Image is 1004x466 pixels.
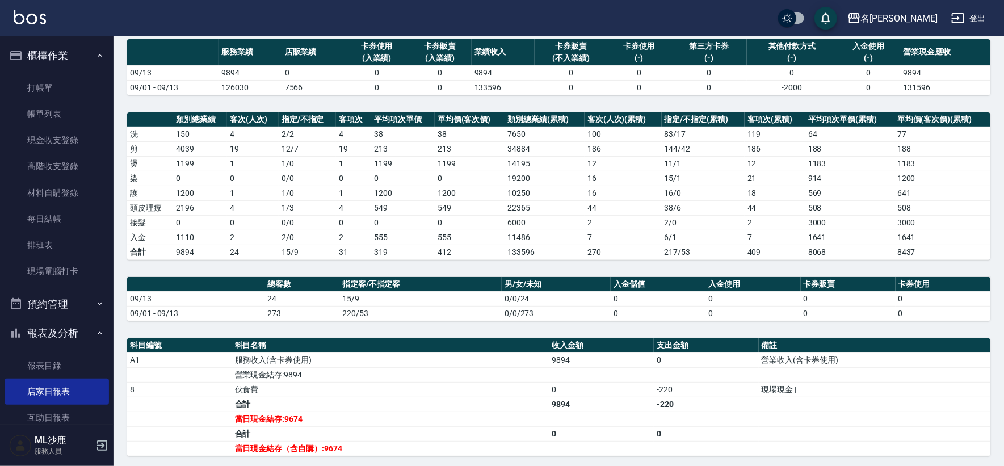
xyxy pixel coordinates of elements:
td: 0 [336,215,371,230]
td: 319 [371,245,435,259]
td: 11 / 1 [662,156,745,171]
td: 11486 [505,230,585,245]
td: 131596 [900,80,990,95]
td: 2 / 0 [279,230,336,245]
div: 卡券使用 [348,40,405,52]
td: 133596 [472,80,535,95]
p: 服務人員 [35,446,93,456]
td: 1183 [894,156,990,171]
td: 1110 [173,230,227,245]
td: 合計 [127,245,173,259]
th: 店販業績 [282,39,345,66]
td: 0 [227,171,278,186]
td: 4039 [173,141,227,156]
td: 0 [801,306,896,321]
td: 14195 [505,156,585,171]
td: 0 [345,80,408,95]
th: 指定/不指定 [279,112,336,127]
th: 服務業績 [219,39,282,66]
td: 217/53 [662,245,745,259]
td: 0 [408,65,471,80]
table: a dense table [127,338,990,456]
td: 2 [585,215,662,230]
th: 總客數 [264,277,339,292]
td: 641 [894,186,990,200]
td: 9894 [549,397,654,412]
td: 伙食費 [232,382,549,397]
td: 0 [607,80,670,95]
td: 護 [127,186,173,200]
td: 09/13 [127,65,219,80]
td: 1199 [371,156,435,171]
td: 150 [173,127,227,141]
td: 洗 [127,127,173,141]
td: 8 [127,382,232,397]
td: 0/0/273 [502,306,611,321]
td: 19 [336,141,371,156]
td: 0 [607,65,670,80]
td: 4 [227,127,278,141]
td: 10250 [505,186,585,200]
td: 0/0/24 [502,291,611,306]
td: 3000 [894,215,990,230]
div: 第三方卡券 [673,40,744,52]
td: 409 [745,245,805,259]
td: 0 [705,291,800,306]
td: 2 [336,230,371,245]
td: 412 [435,245,505,259]
td: 0 [173,215,227,230]
td: 營業收入(含卡券使用) [759,352,990,367]
a: 材料自購登錄 [5,180,109,206]
td: 7 [745,230,805,245]
td: 現場現金 | [759,382,990,397]
td: 服務收入(含卡券使用) [232,352,549,367]
td: 8068 [805,245,894,259]
td: 188 [894,141,990,156]
a: 帳單列表 [5,101,109,127]
th: 卡券販賣 [801,277,896,292]
button: save [814,7,837,30]
div: 入金使用 [840,40,897,52]
div: 其他付款方式 [750,40,834,52]
div: (-) [840,52,897,64]
td: 9894 [900,65,990,80]
td: 9894 [549,352,654,367]
th: 類別總業績(累積) [505,112,585,127]
td: 0 [336,171,371,186]
td: 12 / 7 [279,141,336,156]
td: 188 [805,141,894,156]
div: (入業績) [348,52,405,64]
td: 1199 [435,156,505,171]
button: 登出 [947,8,990,29]
td: 38 [435,127,505,141]
th: 客項次(累積) [745,112,805,127]
td: 0 [837,65,900,80]
td: 09/01 - 09/13 [127,306,264,321]
td: 19200 [505,171,585,186]
td: 0 [611,291,705,306]
th: 男/女/未知 [502,277,611,292]
td: 213 [435,141,505,156]
td: 1183 [805,156,894,171]
div: (-) [673,52,744,64]
th: 客項次 [336,112,371,127]
td: 16 [585,186,662,200]
td: -220 [654,397,759,412]
td: 09/13 [127,291,264,306]
td: 09/01 - 09/13 [127,80,219,95]
td: 1200 [435,186,505,200]
img: Logo [14,10,46,24]
td: -2000 [747,80,837,95]
td: 當日現金結存:9674 [232,412,549,426]
td: 4 [336,127,371,141]
td: 44 [585,200,662,215]
div: (-) [610,52,667,64]
td: 燙 [127,156,173,171]
button: 櫃檯作業 [5,41,109,70]
td: 44 [745,200,805,215]
td: 38 / 6 [662,200,745,215]
th: 業績收入 [472,39,535,66]
td: 染 [127,171,173,186]
td: 9894 [472,65,535,80]
td: 16 / 0 [662,186,745,200]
